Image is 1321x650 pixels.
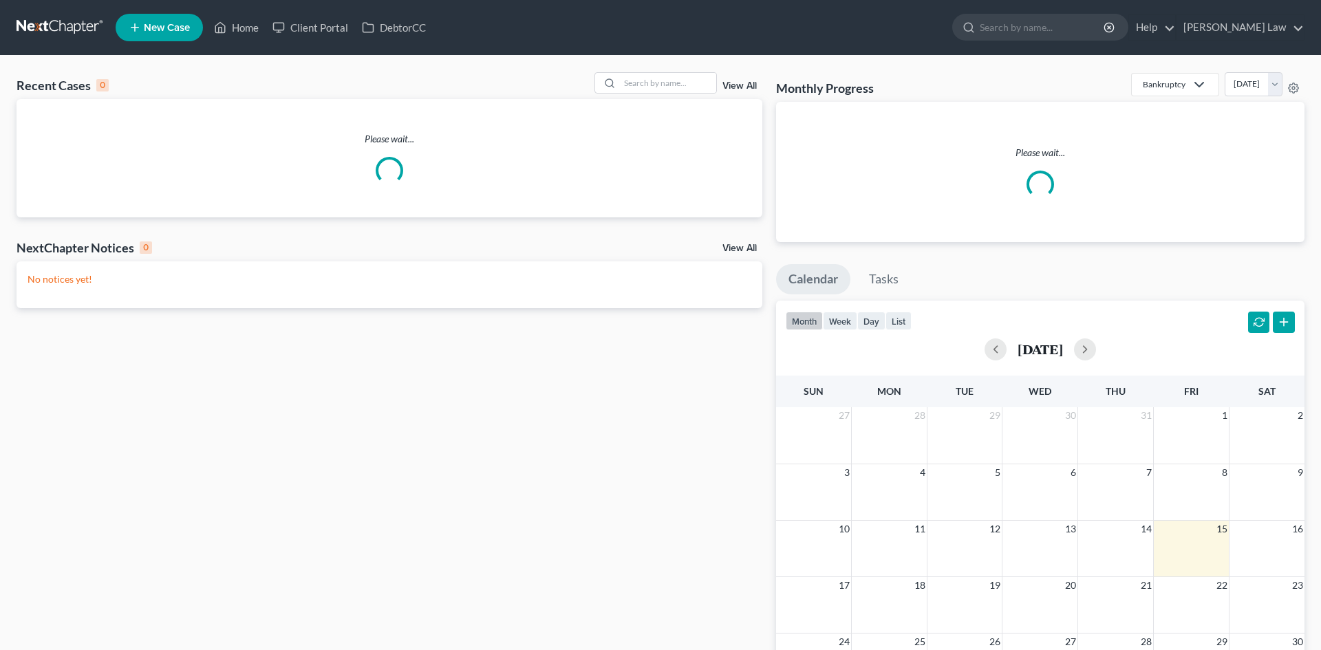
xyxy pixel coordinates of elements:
[837,407,851,424] span: 27
[17,132,762,146] p: Please wait...
[857,264,911,294] a: Tasks
[1291,521,1304,537] span: 16
[1143,78,1185,90] div: Bankruptcy
[722,243,757,253] a: View All
[96,79,109,91] div: 0
[776,80,874,96] h3: Monthly Progress
[837,521,851,537] span: 10
[1029,385,1051,397] span: Wed
[776,264,850,294] a: Calendar
[877,385,901,397] span: Mon
[823,312,857,330] button: week
[1221,464,1229,481] span: 8
[804,385,824,397] span: Sun
[857,312,885,330] button: day
[1215,577,1229,594] span: 22
[1064,577,1077,594] span: 20
[1139,577,1153,594] span: 21
[1221,407,1229,424] span: 1
[1106,385,1126,397] span: Thu
[913,577,927,594] span: 18
[956,385,974,397] span: Tue
[980,14,1106,40] input: Search by name...
[1064,633,1077,650] span: 27
[140,241,152,254] div: 0
[1018,342,1063,356] h2: [DATE]
[1291,577,1304,594] span: 23
[1129,15,1175,40] a: Help
[885,312,912,330] button: list
[1139,521,1153,537] span: 14
[837,577,851,594] span: 17
[1296,464,1304,481] span: 9
[988,577,1002,594] span: 19
[1064,521,1077,537] span: 13
[787,146,1293,160] p: Please wait...
[1064,407,1077,424] span: 30
[919,464,927,481] span: 4
[913,407,927,424] span: 28
[913,633,927,650] span: 25
[207,15,266,40] a: Home
[1215,521,1229,537] span: 15
[994,464,1002,481] span: 5
[913,521,927,537] span: 11
[620,73,716,93] input: Search by name...
[17,239,152,256] div: NextChapter Notices
[988,633,1002,650] span: 26
[1296,407,1304,424] span: 2
[1139,633,1153,650] span: 28
[1258,385,1276,397] span: Sat
[837,633,851,650] span: 24
[722,81,757,91] a: View All
[17,77,109,94] div: Recent Cases
[1069,464,1077,481] span: 6
[355,15,433,40] a: DebtorCC
[843,464,851,481] span: 3
[28,272,751,286] p: No notices yet!
[1291,633,1304,650] span: 30
[1145,464,1153,481] span: 7
[988,407,1002,424] span: 29
[144,23,190,33] span: New Case
[988,521,1002,537] span: 12
[1177,15,1304,40] a: [PERSON_NAME] Law
[786,312,823,330] button: month
[1215,633,1229,650] span: 29
[1184,385,1199,397] span: Fri
[266,15,355,40] a: Client Portal
[1139,407,1153,424] span: 31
